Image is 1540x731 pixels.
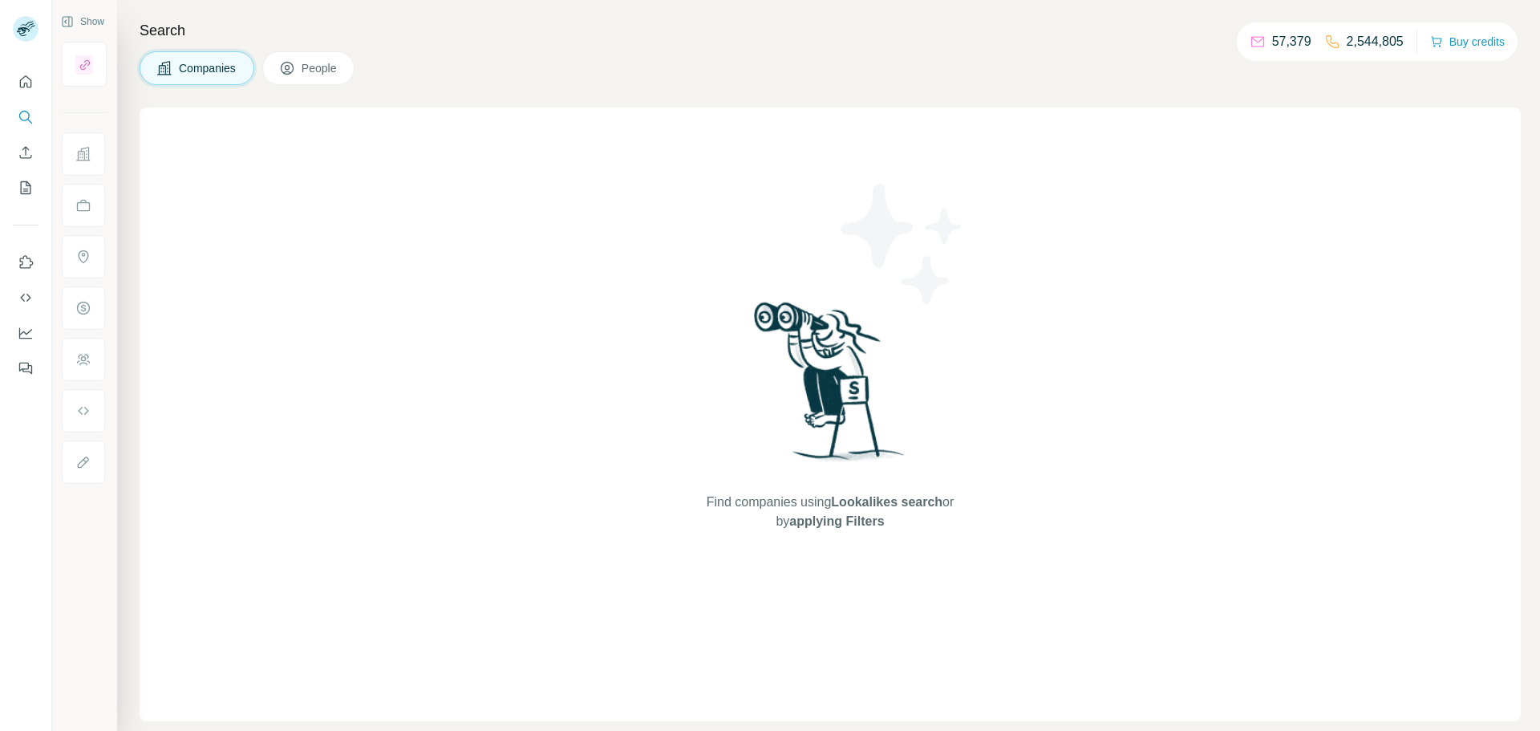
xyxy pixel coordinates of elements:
h4: Search [140,19,1521,42]
button: Dashboard [13,319,38,347]
button: Buy credits [1430,30,1505,53]
p: 57,379 [1272,32,1311,51]
span: Companies [179,60,237,76]
img: Surfe Illustration - Stars [830,172,975,316]
span: Lookalikes search [831,495,942,509]
span: People [302,60,338,76]
img: Surfe Illustration - Woman searching with binoculars [747,298,914,477]
button: Feedback [13,354,38,383]
span: applying Filters [789,514,884,528]
button: Show [50,10,115,34]
button: Use Surfe API [13,283,38,312]
button: Enrich CSV [13,138,38,167]
p: 2,544,805 [1347,32,1404,51]
span: Find companies using or by [702,493,958,531]
button: Use Surfe on LinkedIn [13,248,38,277]
button: Search [13,103,38,132]
button: My lists [13,173,38,202]
button: Quick start [13,67,38,96]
